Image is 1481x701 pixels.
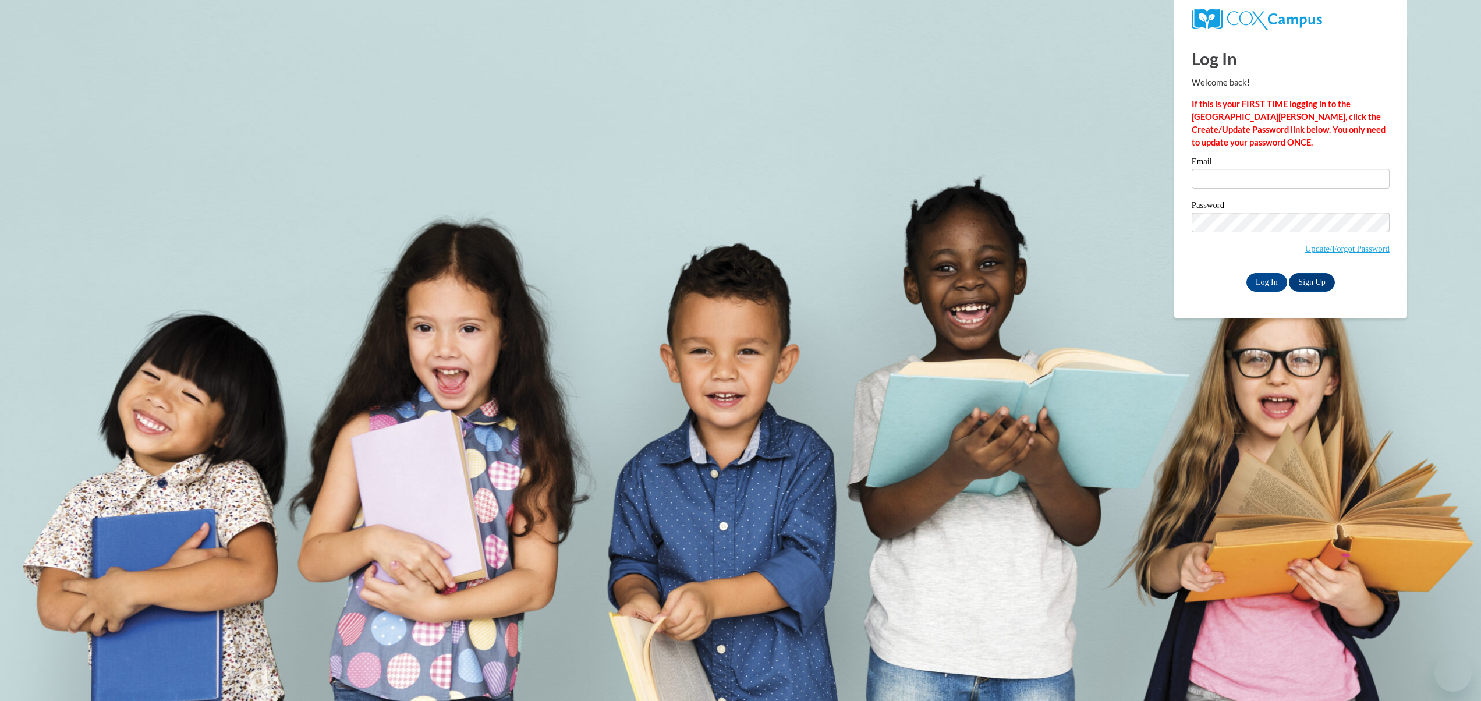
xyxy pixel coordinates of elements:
p: Welcome back! [1192,76,1390,89]
label: Email [1192,157,1390,169]
iframe: Button to launch messaging window [1434,654,1472,692]
img: COX Campus [1192,9,1322,30]
a: COX Campus [1192,9,1390,30]
a: Sign Up [1289,273,1334,292]
a: Update/Forgot Password [1305,244,1390,253]
label: Password [1192,201,1390,213]
input: Log In [1246,273,1287,292]
strong: If this is your FIRST TIME logging in to the [GEOGRAPHIC_DATA][PERSON_NAME], click the Create/Upd... [1192,99,1386,147]
h1: Log In [1192,47,1390,70]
